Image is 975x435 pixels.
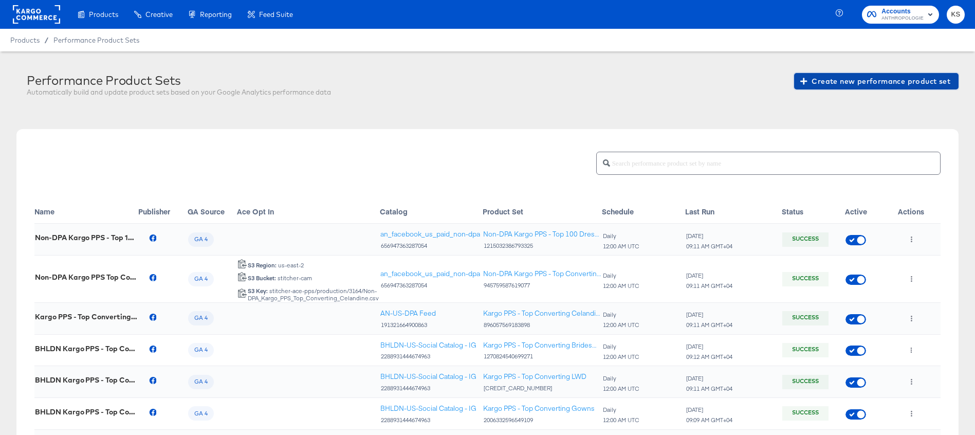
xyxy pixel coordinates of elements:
[35,408,138,416] div: BHLDN Kargo PPS - Top Converting Gowns
[35,273,138,281] div: Non-DPA Kargo PPS Top Converting Celandine
[188,314,214,322] span: GA 4
[483,404,595,413] a: Kargo PPS - Top Converting Gowns
[380,416,476,424] div: 2288931444674963
[380,340,476,350] a: BHLDN-US-Social Catalog - IG
[686,232,733,240] div: [DATE]
[782,311,829,325] div: Success
[188,235,214,244] span: GA 4
[881,14,924,23] span: ANTHROPOLOGIE
[686,416,733,424] div: 09:09 AM GMT+04
[686,375,733,382] div: [DATE]
[686,353,733,360] div: 09:12 AM GMT+04
[27,87,331,97] div: Automatically build and update product sets based on your Google Analytics performance data
[248,274,276,282] strong: S3 Bucket:
[380,309,436,318] a: AN-US-DPA Feed
[27,73,331,87] div: Performance Product Sets
[380,353,476,360] div: 2288931444674963
[686,282,733,289] div: 09:11 AM GMT+04
[610,148,940,170] input: Search performance product set by name
[89,10,118,19] span: Products
[248,261,277,269] strong: S3 Region:
[35,376,138,384] div: BHLDN Kargo PPS - Top Converting LWD
[188,410,214,418] span: GA 4
[483,385,586,392] div: [CREDIT_CARD_NUMBER]
[34,206,138,216] div: Name
[380,206,483,216] div: Catalog
[248,287,268,295] strong: S3 Key:
[602,416,640,424] div: 12:00 AM UTC
[145,10,173,19] span: Creative
[782,406,829,421] div: Success
[483,229,601,239] a: Non-DPA Kargo PPS - Top 100 Dresses
[10,36,40,44] span: Products
[686,272,733,279] div: [DATE]
[686,243,733,250] div: 09:11 AM GMT+04
[898,206,941,216] div: Actions
[782,206,845,216] div: Status
[686,406,733,413] div: [DATE]
[40,36,53,44] span: /
[483,269,601,279] a: Non-DPA Kargo PPS - Top Converting Celandine Collection
[380,321,436,329] div: 191321664900863
[188,275,214,283] span: GA 4
[247,262,304,269] div: us-east-2
[237,206,380,216] div: Ace Opt In
[602,343,640,350] div: Daily
[782,375,829,389] div: Success
[782,232,829,247] div: Success
[35,233,138,242] div: Non-DPA Kargo PPS - Top 100 Dresses
[200,10,232,19] span: Reporting
[602,243,640,250] div: 12:00 AM UTC
[802,75,950,88] span: Create new performance product set
[35,345,138,353] div: BHLDN Kargo PPS - Top Converting Bridesmaid/Guest
[380,229,480,239] a: an_facebook_us_paid_non-dpa
[380,404,476,413] a: BHLDN-US-Social Catalog - IG
[247,275,312,282] div: stitcher-cam
[483,340,601,350] a: Kargo PPS - Top Converting Bridesmaid/Wedding Guest
[947,6,965,24] button: KS
[483,309,601,318] a: Kargo PPS - Top Converting Celandine Collection
[259,10,293,19] span: Feed Suite
[602,232,640,240] div: Daily
[602,385,640,392] div: 12:00 AM UTC
[483,206,602,216] div: Product Set
[53,36,139,44] span: Performance Product Sets
[188,378,214,386] span: GA 4
[686,343,733,350] div: [DATE]
[845,206,898,216] div: Active
[602,406,640,413] div: Daily
[602,206,685,216] div: Schedule
[380,269,480,279] a: an_facebook_us_paid_non-dpa
[686,321,733,329] div: 09:11 AM GMT+04
[602,282,640,289] div: 12:00 AM UTC
[951,9,961,21] span: KS
[685,206,782,216] div: Last Run
[483,321,601,329] div: 896057569183898
[138,206,188,216] div: Publisher
[602,375,640,382] div: Daily
[602,321,640,329] div: 12:00 AM UTC
[380,372,476,382] div: BHLDN-US-Social Catalog - IG
[483,242,601,249] div: 1215032386793325
[483,372,586,382] a: Kargo PPS - Top Converting LWD
[188,346,214,354] span: GA 4
[380,385,476,392] div: 2288931444674963
[602,311,640,318] div: Daily
[188,206,237,216] div: GA Source
[602,353,640,360] div: 12:00 AM UTC
[794,73,959,89] button: Create new performance product set
[782,272,829,286] div: Success
[380,282,480,289] div: 656947363287054
[782,343,829,357] div: Success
